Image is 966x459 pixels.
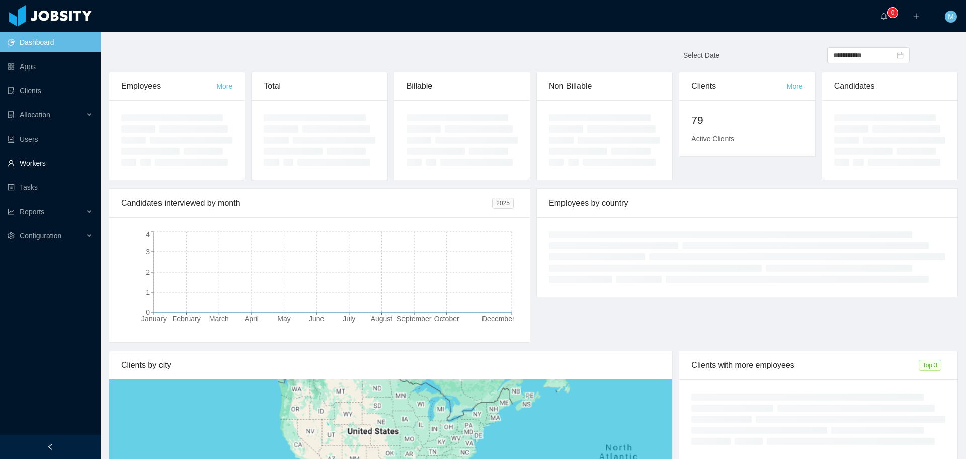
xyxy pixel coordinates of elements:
[146,268,150,276] tspan: 2
[8,32,93,52] a: icon: pie-chartDashboard
[121,72,216,100] div: Employees
[8,232,15,239] i: icon: setting
[407,72,518,100] div: Billable
[146,248,150,256] tspan: 3
[264,72,375,100] div: Total
[146,288,150,296] tspan: 1
[948,11,954,23] span: M
[277,315,290,323] tspan: May
[683,51,719,59] span: Select Date
[691,135,734,143] span: Active Clients
[913,13,920,20] i: icon: plus
[397,315,432,323] tspan: September
[834,72,945,100] div: Candidates
[173,315,201,323] tspan: February
[146,230,150,238] tspan: 4
[216,82,232,90] a: More
[309,315,325,323] tspan: June
[8,177,93,198] a: icon: profileTasks
[897,52,904,59] i: icon: calendar
[8,208,15,215] i: icon: line-chart
[482,315,515,323] tspan: December
[146,308,150,316] tspan: 0
[434,315,459,323] tspan: October
[787,82,803,90] a: More
[549,189,945,217] div: Employees by country
[691,351,918,379] div: Clients with more employees
[121,189,492,217] div: Candidates interviewed by month
[492,198,514,209] span: 2025
[549,72,660,100] div: Non Billable
[245,315,259,323] tspan: April
[343,315,355,323] tspan: July
[8,81,93,101] a: icon: auditClients
[141,315,167,323] tspan: January
[8,111,15,118] i: icon: solution
[691,112,802,128] h2: 79
[371,315,393,323] tspan: August
[919,360,941,371] span: Top 3
[121,351,660,379] div: Clients by city
[8,129,93,149] a: icon: robotUsers
[888,8,898,18] sup: 0
[8,56,93,77] a: icon: appstoreApps
[8,153,93,173] a: icon: userWorkers
[20,232,61,240] span: Configuration
[691,72,786,100] div: Clients
[209,315,229,323] tspan: March
[20,111,50,119] span: Allocation
[880,13,888,20] i: icon: bell
[20,208,44,216] span: Reports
